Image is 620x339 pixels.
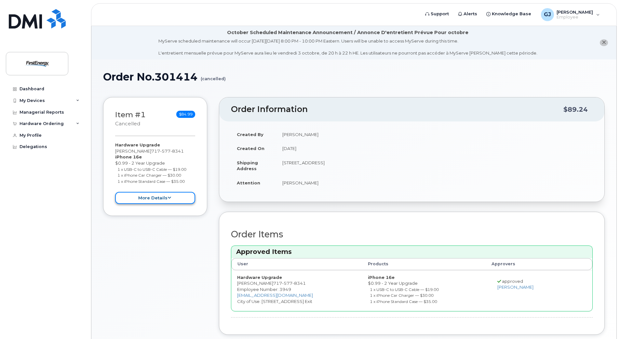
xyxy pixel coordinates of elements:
span: 717 [273,281,306,286]
small: 1 x USB-C to USB-C Cable — $19.00 [117,167,186,172]
td: $0.99 - 2 Year Upgrade [362,270,486,311]
h2: Order Items [231,230,593,239]
a: [EMAIL_ADDRESS][DOMAIN_NAME] [237,293,313,298]
div: $89.24 [563,103,588,116]
h3: Approved Items [236,247,587,256]
th: Products [362,258,486,270]
div: [PERSON_NAME] $0.99 - 2 Year Upgrade [115,142,195,204]
button: close notification [600,39,608,46]
strong: Shipping Address [237,160,258,171]
small: 1 x iPhone Car Charger — $30.00 [370,293,434,298]
small: 1 x USB-C to USB-C Cable — $19.00 [370,287,439,292]
span: 577 [160,148,170,154]
div: MyServe scheduled maintenance will occur [DATE][DATE] 8:00 PM - 10:00 PM Eastern. Users will be u... [158,38,537,56]
h3: Item #1 [115,111,146,127]
strong: iPhone 16e [115,154,142,159]
strong: Hardware Upgrade [237,275,282,280]
td: [PERSON_NAME] City of Use: [STREET_ADDRESS] Exit [231,270,362,311]
td: [PERSON_NAME] [276,176,593,190]
small: cancelled [115,121,140,127]
a: [PERSON_NAME] [497,284,533,290]
button: more details [115,192,195,204]
span: approved [502,279,523,284]
td: [STREET_ADDRESS] [276,156,593,176]
strong: Created By [237,132,263,137]
strong: Attention [237,180,260,185]
strong: Hardware Upgrade [115,142,160,147]
small: 1 x iPhone Car Charger — $30.00 [117,173,181,178]
strong: Created On [237,146,264,151]
td: [DATE] [276,141,593,156]
iframe: Messenger Launcher [592,311,615,334]
h1: Order No.301414 [103,71,605,82]
small: 1 x iPhone Standard Case — $35.00 [370,299,437,304]
td: [PERSON_NAME] [276,127,593,142]
span: Employee Number: 3949 [237,287,291,292]
span: 8341 [170,148,184,154]
span: $84.99 [176,111,195,118]
div: October Scheduled Maintenance Announcement / Annonce D'entretient Prévue Pour octobre [227,29,468,36]
th: Approvers [486,258,574,270]
h2: Order Information [231,105,563,114]
small: (cancelled) [201,71,226,81]
span: 717 [151,148,184,154]
strong: iPhone 16e [368,275,395,280]
span: 577 [282,281,292,286]
small: 1 x iPhone Standard Case — $35.00 [117,179,185,184]
th: User [231,258,362,270]
span: 8341 [292,281,306,286]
